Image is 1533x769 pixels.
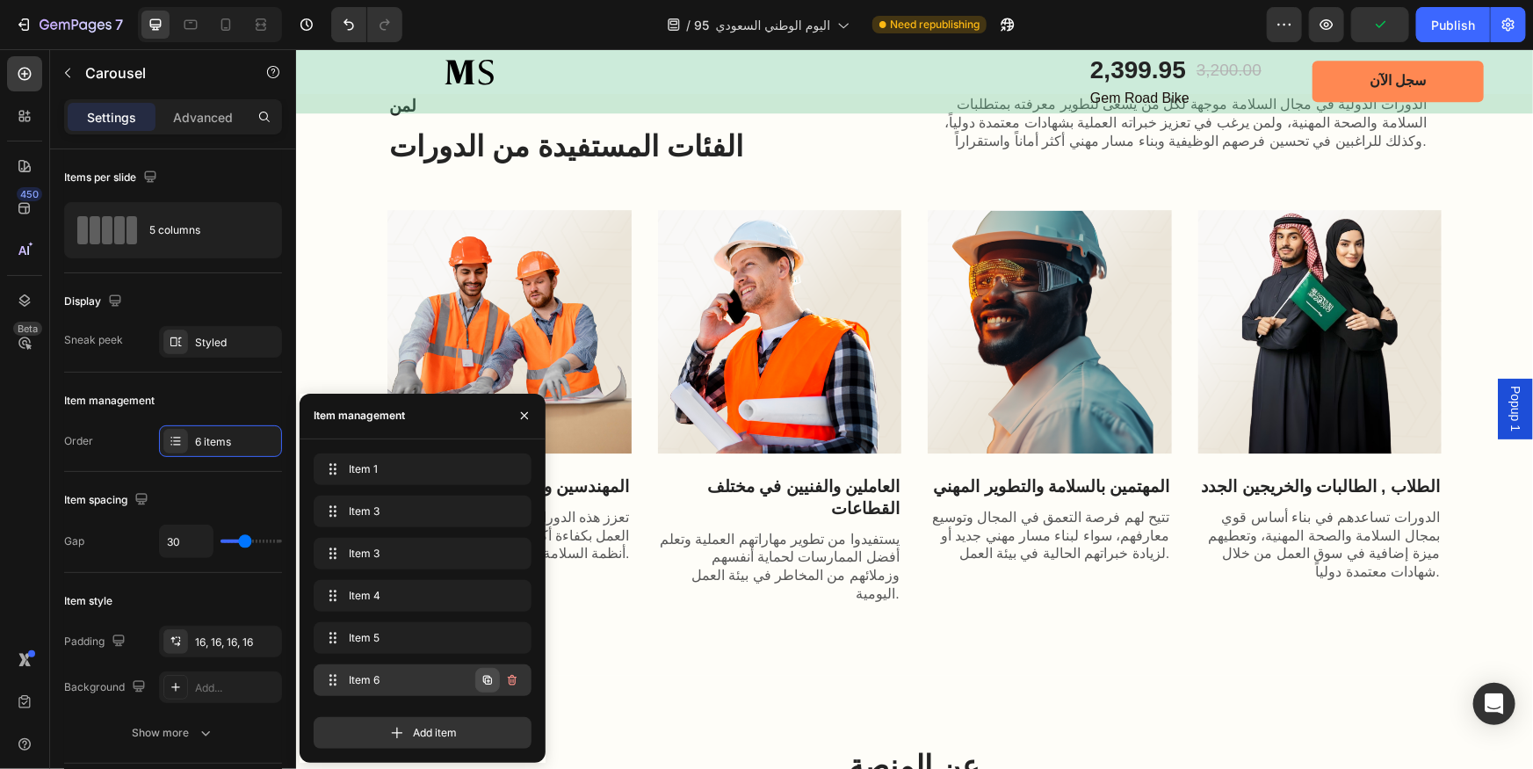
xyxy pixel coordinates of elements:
[794,40,965,59] p: Gem Road Bike
[694,16,831,34] span: اليوم الوطني السعودي 95
[904,460,1145,533] p: الدورات تساعدهم في بناء أساس قوي بمجال السلامة والصحة المهنية، وتعطيهم ميزة إضافية في سوق العمل م...
[1211,337,1228,382] span: Popup 1
[633,47,1131,101] p: الدورات الدولية في مجال السلامة موجهة لكل من يسعى لتطوير معرفته بمتطلبات السلامة والصحة المهنية، ...
[64,593,112,609] div: Item style
[39,5,308,59] img: gempages_559844796739355738-1b49c2dc-28d5-48ac-ba0a-5eda51de4cfe.svg
[149,210,257,250] div: 5 columns
[115,14,123,35] p: 7
[195,635,278,650] div: 16, 16, 16, 16
[633,427,874,449] p: المهتمين بالسلامة والتطوير المهني
[87,108,136,127] p: Settings
[93,427,334,449] p: المهندسين والمشرفين
[633,460,874,514] p: تتيح لهم فرصة التعمق في المجال وتوسيع معارفهم، سواء لبناء مسار مهني جديد أو لزيادة خبراتهم الحالي...
[314,408,405,424] div: Item management
[349,672,448,688] span: Item 6
[195,434,278,450] div: 6 items
[64,533,84,549] div: Gap
[904,427,1145,449] p: الطلاب , الطالبات والخريجين الجدد
[64,166,161,190] div: Items per slide
[133,724,214,742] div: Show more
[160,526,213,557] input: Auto
[890,17,980,33] span: Need republishing
[7,7,131,42] button: 7
[1016,11,1188,53] a: سجل الآن
[195,335,278,351] div: Styled
[64,630,129,654] div: Padding
[13,322,42,336] div: Beta
[195,680,278,696] div: Add...
[632,161,876,405] img: gempages_559844796739355738-2e2d936d-be29-449e-ad72-2d27dfe9d0f4.png
[349,504,489,519] span: Item 3
[349,461,489,477] span: Item 1
[349,630,489,646] span: Item 5
[331,7,402,42] div: Undo/Redo
[64,290,126,314] div: Display
[173,108,233,127] p: Advanced
[364,427,604,470] p: العاملين والفنيين في مختلف القطاعات
[349,546,489,562] span: Item 3
[64,676,149,700] div: Background
[93,460,334,514] p: تعزز هذه الدورات قدرتهم على إدارة فرق العمل بكفاءة أكبر، وتمنحهم أدوات لتطبيق أنظمة السلامة الدول...
[64,332,123,348] div: Sneak peek
[902,161,1146,405] img: gempages_559844796739355738-11cfe7a8-832c-4811-9108-49c87dd2164e.png
[64,433,93,449] div: Order
[85,62,235,83] p: Carousel
[349,588,489,604] span: Item 4
[413,725,457,741] span: Add item
[1416,7,1490,42] button: Publish
[296,49,1533,769] iframe: Design area
[64,393,155,409] div: Item management
[1473,683,1515,725] div: Open Intercom Messenger
[686,16,691,34] span: /
[91,77,516,119] h2: الفئات المستفيدة من الدورات
[792,4,892,39] div: 2,399.95
[362,161,606,405] img: gempages_559844796739355738-aff29d7d-1a09-472b-8248-d27a9e4b410c.png
[64,717,282,749] button: Show more
[1431,16,1475,34] div: Publish
[64,489,152,512] div: Item spacing
[364,482,604,555] p: يستفيدوا من تطوير مهاراتهم العملية وتعلم أفضل الممارسات لحماية أنفسهم وزملائهم من المخاطر في بيئة...
[91,697,1146,738] h2: عن المنصة
[899,9,967,34] div: 3,200.00
[17,187,42,201] div: 450
[1074,23,1130,41] p: سجل الآن
[91,161,336,405] img: gempages_559844796739355738-19138837-8995-40b2-9ca6-803c0a95af99.png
